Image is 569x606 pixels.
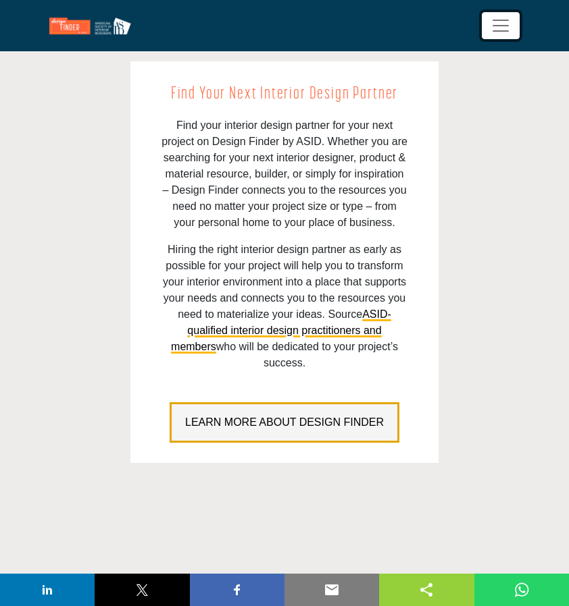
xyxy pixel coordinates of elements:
[229,582,245,598] img: facebook sharing button
[161,117,408,231] p: Find your interior design partner for your next project on Design Finder by ASID. Whether you are...
[161,242,408,371] p: Hiring the right interior design partner as early as possible for your project will help you to t...
[514,582,530,598] img: whatsapp sharing button
[161,82,408,107] h2: Find Your Next Interior Design Partner
[39,582,55,598] img: linkedin sharing button
[170,402,399,443] button: LEARN MORE ABOUT DESIGN FINDER
[49,18,138,34] img: Site Logo
[324,582,340,598] img: email sharing button
[171,308,391,352] a: ASID-qualified interior design practitioners and members
[134,582,150,598] img: twitter sharing button
[482,12,520,39] button: Toggle navigation
[418,582,435,598] img: sharethis sharing button
[185,416,384,428] span: LEARN MORE ABOUT DESIGN FINDER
